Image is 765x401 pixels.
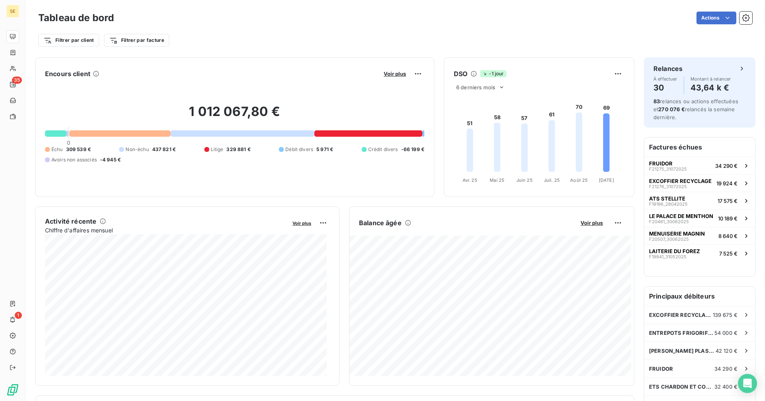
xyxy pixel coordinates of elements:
h6: Relances [653,64,683,73]
span: 42 120 € [716,348,738,354]
tspan: Août 25 [570,177,588,183]
span: -1 jour [480,70,506,77]
span: ETS CHARDON ET COUCHOUD [649,383,714,390]
span: EXCOFFIER RECYCLAGE [649,312,713,318]
h3: Tableau de bord [38,11,114,25]
span: FRUIDOR [649,160,673,167]
span: 83 [653,98,660,104]
button: Voir plus [578,219,605,226]
span: Non-échu [126,146,149,153]
span: 5 971 € [316,146,333,153]
span: FRUIDOR [649,366,673,372]
span: 437 821 € [152,146,176,153]
span: -66 199 € [401,146,424,153]
span: F19196_28042025 [649,202,688,206]
tspan: Juin 25 [516,177,533,183]
span: F19841_31052025 [649,254,687,259]
span: relances ou actions effectuées et relancés la semaine dernière. [653,98,738,120]
span: 329 881 € [226,146,250,153]
h6: Factures échues [644,138,755,157]
h6: DSO [454,69,467,79]
button: LE PALACE DE MENTHONF20481_3006202510 189 € [644,209,755,227]
button: Actions [696,12,736,24]
span: LE PALACE DE MENTHON [649,213,713,219]
span: 309 539 € [66,146,91,153]
div: SE [6,5,19,18]
span: 34 290 € [715,163,738,169]
img: Logo LeanPay [6,383,19,396]
span: 6 derniers mois [456,84,495,90]
h4: 43,64 k € [690,81,731,94]
span: LAITERIE DU FOREZ [649,248,700,254]
span: F20507_30062025 [649,237,689,242]
button: ATS STELLITEF19196_2804202517 575 € [644,192,755,209]
button: LAITERIE DU FOREZF19841_310520257 525 € [644,244,755,262]
span: 8 640 € [718,233,738,239]
span: 19 924 € [716,180,738,187]
span: 10 189 € [718,215,738,222]
button: Voir plus [290,219,314,226]
span: 35 [12,77,22,84]
span: Échu [51,146,63,153]
span: Chiffre d'affaires mensuel [45,226,287,234]
span: 270 076 € [658,106,685,112]
span: 7 525 € [719,250,738,257]
tspan: Avr. 25 [463,177,477,183]
span: 139 675 € [713,312,738,318]
h2: 1 012 067,80 € [45,104,424,128]
span: [PERSON_NAME] PLASTIQUES INNOVATION SAS [649,348,716,354]
button: Filtrer par client [38,34,99,47]
span: 0 [67,140,70,146]
span: 1 [15,312,22,319]
span: F21275_31072025 [649,167,687,171]
button: Filtrer par facture [104,34,169,47]
span: 54 000 € [714,330,738,336]
span: MENUISERIE MAGNIN [649,230,705,237]
button: Voir plus [381,70,408,77]
span: ATS STELLITE [649,195,685,202]
tspan: [DATE] [599,177,614,183]
button: MENUISERIE MAGNINF20507_300620258 640 € [644,227,755,244]
span: F20481_30062025 [649,219,689,224]
span: Voir plus [292,220,311,226]
span: Débit divers [285,146,313,153]
span: ENTREPOTS FRIGORIFIQUES DU VELAY [649,330,714,336]
h6: Principaux débiteurs [644,287,755,306]
span: Voir plus [384,71,406,77]
span: -4 945 € [100,156,121,163]
span: 17 575 € [718,198,738,204]
span: F21276_31072025 [649,184,687,189]
span: À effectuer [653,77,677,81]
h6: Encours client [45,69,90,79]
tspan: Juil. 25 [544,177,560,183]
span: Crédit divers [368,146,398,153]
span: 34 290 € [714,366,738,372]
span: Voir plus [581,220,603,226]
button: FRUIDORF21275_3107202534 290 € [644,157,755,174]
h6: Activité récente [45,216,96,226]
span: Montant à relancer [690,77,731,81]
button: EXCOFFIER RECYCLAGEF21276_3107202519 924 € [644,174,755,192]
tspan: Mai 25 [490,177,504,183]
span: Litige [211,146,224,153]
div: Open Intercom Messenger [738,374,757,393]
span: Avoirs non associés [51,156,97,163]
span: EXCOFFIER RECYCLAGE [649,178,712,184]
span: 32 400 € [714,383,738,390]
h4: 30 [653,81,677,94]
h6: Balance âgée [359,218,402,228]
